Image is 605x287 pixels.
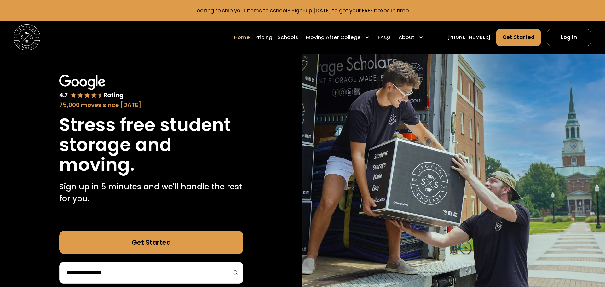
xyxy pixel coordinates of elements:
[255,28,272,47] a: Pricing
[447,34,490,41] a: [PHONE_NUMBER]
[234,28,250,47] a: Home
[303,28,372,47] div: Moving After College
[496,29,542,46] a: Get Started
[59,231,243,254] a: Get Started
[378,28,391,47] a: FAQs
[306,33,361,41] div: Moving After College
[14,24,40,50] img: Storage Scholars main logo
[59,115,243,175] h1: Stress free student storage and moving.
[59,181,243,204] p: Sign up in 5 minutes and we'll handle the rest for you.
[194,7,411,14] a: Looking to ship your items to school? Sign-up [DATE] to get your FREE boxes in time!
[278,28,298,47] a: Schools
[547,29,591,46] a: Log In
[399,33,414,41] div: About
[59,75,124,99] img: Google 4.7 star rating
[59,101,243,110] div: 75,000 moves since [DATE]
[396,28,426,47] div: About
